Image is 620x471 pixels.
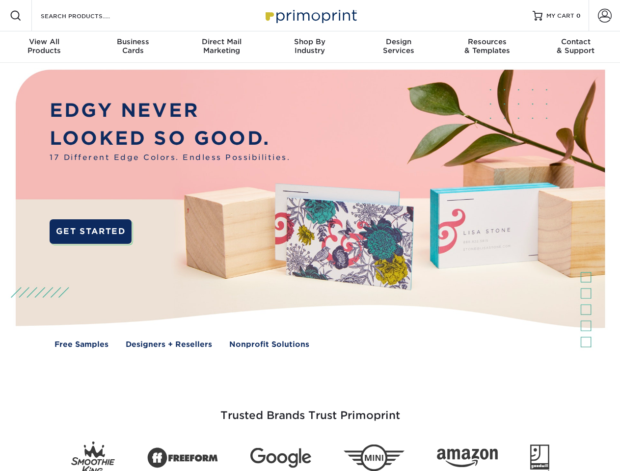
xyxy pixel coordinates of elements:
div: Marketing [177,37,266,55]
span: Direct Mail [177,37,266,46]
img: Google [250,448,311,468]
span: 17 Different Edge Colors. Endless Possibilities. [50,152,290,163]
a: Direct MailMarketing [177,31,266,63]
img: Primoprint [261,5,359,26]
img: Amazon [437,449,498,468]
input: SEARCH PRODUCTS..... [40,10,135,22]
div: Industry [266,37,354,55]
span: Design [354,37,443,46]
a: Contact& Support [532,31,620,63]
span: MY CART [546,12,574,20]
span: Shop By [266,37,354,46]
a: DesignServices [354,31,443,63]
a: Designers + Resellers [126,339,212,350]
a: Resources& Templates [443,31,531,63]
span: Contact [532,37,620,46]
a: Free Samples [54,339,108,350]
div: Services [354,37,443,55]
a: BusinessCards [88,31,177,63]
span: 0 [576,12,581,19]
div: Cards [88,37,177,55]
a: GET STARTED [50,219,132,244]
span: Resources [443,37,531,46]
p: EDGY NEVER [50,97,290,125]
a: Shop ByIndustry [266,31,354,63]
img: Goodwill [530,445,549,471]
div: & Support [532,37,620,55]
h3: Trusted Brands Trust Primoprint [23,386,597,434]
p: LOOKED SO GOOD. [50,125,290,153]
div: & Templates [443,37,531,55]
span: Business [88,37,177,46]
a: Nonprofit Solutions [229,339,309,350]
